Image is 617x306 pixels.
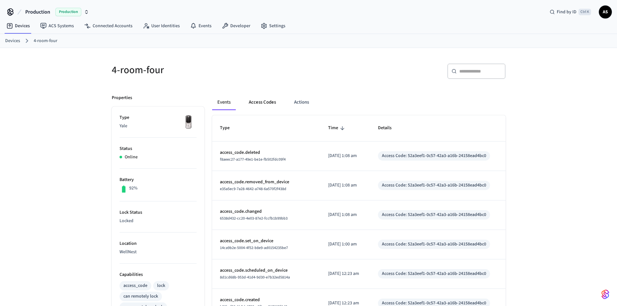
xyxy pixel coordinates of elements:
[220,157,286,162] span: f8aeec27-a177-49e1-be1e-fb502fdc09f4
[120,249,197,255] p: WellNest
[25,8,50,16] span: Production
[180,114,197,130] img: Yale Assure Touchscreen Wifi Smart Lock, Satin Nickel, Front
[120,240,197,247] p: Location
[220,245,288,251] span: 14ca9b2e-5004-4f52-b8e9-ad0154235be7
[382,241,486,248] div: Access Code: 52a3eef1-0c57-42a3-a16b-24158ead4bc0
[578,9,591,15] span: Ctrl K
[599,6,612,18] button: AS
[34,38,57,44] a: 4-room-four
[120,209,197,216] p: Lock Status
[544,6,596,18] div: Find by IDCtrl K
[220,297,313,303] p: access_code.created
[120,123,197,130] p: Yale
[129,185,138,192] p: 92%
[212,95,236,110] button: Events
[328,241,362,248] p: [DATE] 1:00 am
[382,211,486,218] div: Access Code: 52a3eef1-0c57-42a3-a16b-24158ead4bc0
[382,270,486,277] div: Access Code: 52a3eef1-0c57-42a3-a16b-24158ead4bc0
[1,20,35,32] a: Devices
[378,123,400,133] span: Details
[220,123,238,133] span: Type
[79,20,138,32] a: Connected Accounts
[212,95,506,110] div: ant example
[220,275,290,280] span: 8d1cd68b-953d-41d4-9d30-e7b32ed5814a
[120,218,197,224] p: Locked
[120,145,197,152] p: Status
[120,114,197,121] p: Type
[220,267,313,274] p: access_code.scheduled_on_device
[328,270,362,277] p: [DATE] 12:23 am
[220,179,313,186] p: access_code.removed_from_device
[244,95,281,110] button: Access Codes
[256,20,291,32] a: Settings
[120,271,197,278] p: Capabilities
[328,211,362,218] p: [DATE] 1:08 am
[289,95,314,110] button: Actions
[600,6,611,18] span: AS
[328,123,347,133] span: Time
[55,8,81,16] span: Production
[112,95,132,101] p: Properties
[220,149,313,156] p: access_code.deleted
[35,20,79,32] a: ACS Systems
[5,38,20,44] a: Devices
[557,9,577,15] span: Find by ID
[123,282,147,289] div: access_code
[382,153,486,159] div: Access Code: 52a3eef1-0c57-42a3-a16b-24158ead4bc0
[328,153,362,159] p: [DATE] 1:08 am
[123,293,158,300] div: can remotely lock
[220,238,313,244] p: access_code.set_on_device
[220,216,288,221] span: 6538d432-cc20-4e03-87e2-fccfb1b99bb3
[220,186,286,192] span: e35a5ec9-7a28-4642-a748-6a570f2f438d
[382,182,486,189] div: Access Code: 52a3eef1-0c57-42a3-a16b-24158ead4bc0
[220,208,313,215] p: access_code.changed
[185,20,217,32] a: Events
[217,20,256,32] a: Developer
[112,63,305,77] h5: 4-room-four
[120,176,197,183] p: Battery
[125,154,138,161] p: Online
[601,289,609,300] img: SeamLogoGradient.69752ec5.svg
[138,20,185,32] a: User Identities
[328,182,362,189] p: [DATE] 1:08 am
[157,282,165,289] div: lock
